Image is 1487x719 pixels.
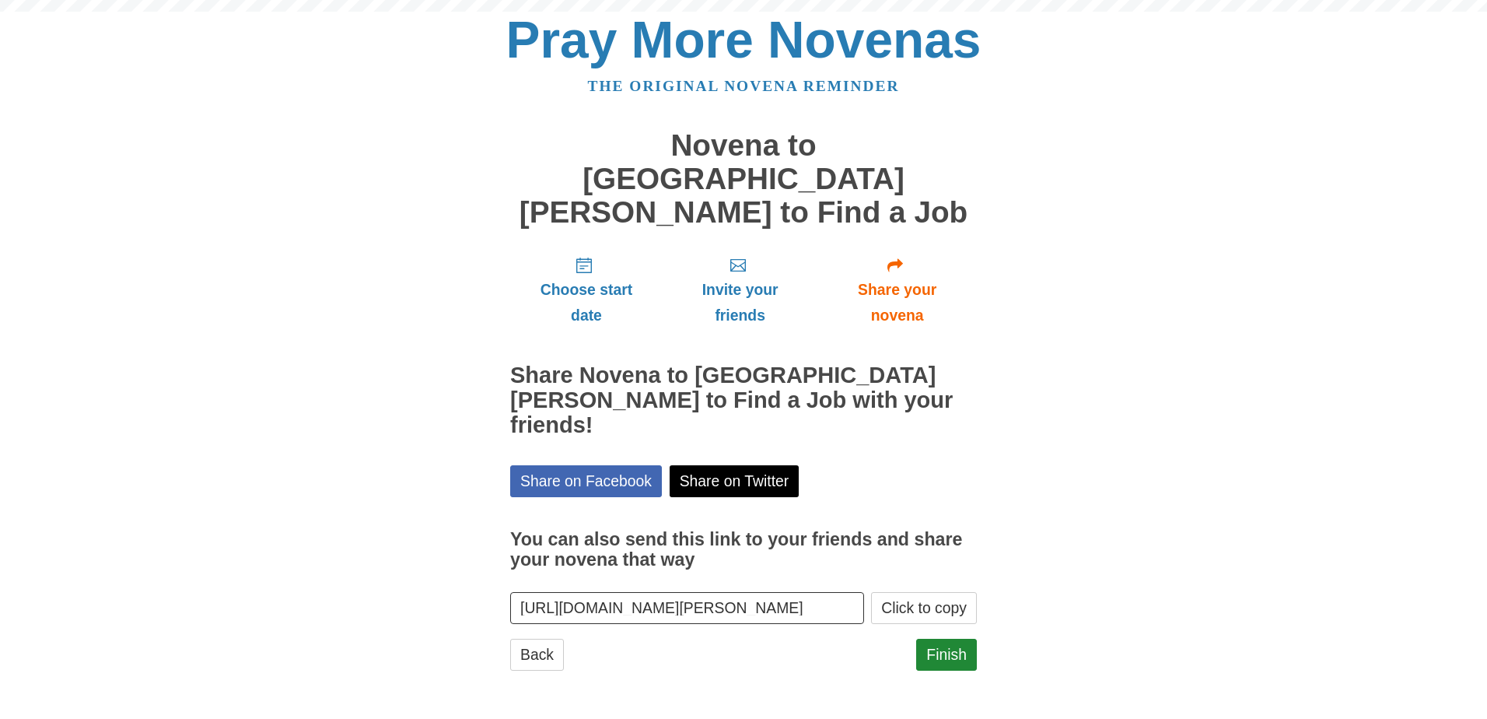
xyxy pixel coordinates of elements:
[833,277,961,328] span: Share your novena
[510,530,977,570] h3: You can also send this link to your friends and share your novena that way
[588,78,900,94] a: The original novena reminder
[526,277,647,328] span: Choose start date
[506,11,981,68] a: Pray More Novenas
[916,639,977,671] a: Finish
[817,244,977,337] a: Share your novena
[510,363,977,438] h2: Share Novena to [GEOGRAPHIC_DATA][PERSON_NAME] to Find a Job with your friends!
[510,639,564,671] a: Back
[678,277,802,328] span: Invite your friends
[510,129,977,229] h1: Novena to [GEOGRAPHIC_DATA][PERSON_NAME] to Find a Job
[663,244,817,337] a: Invite your friends
[871,592,977,624] button: Click to copy
[670,465,799,497] a: Share on Twitter
[510,244,663,337] a: Choose start date
[510,465,662,497] a: Share on Facebook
